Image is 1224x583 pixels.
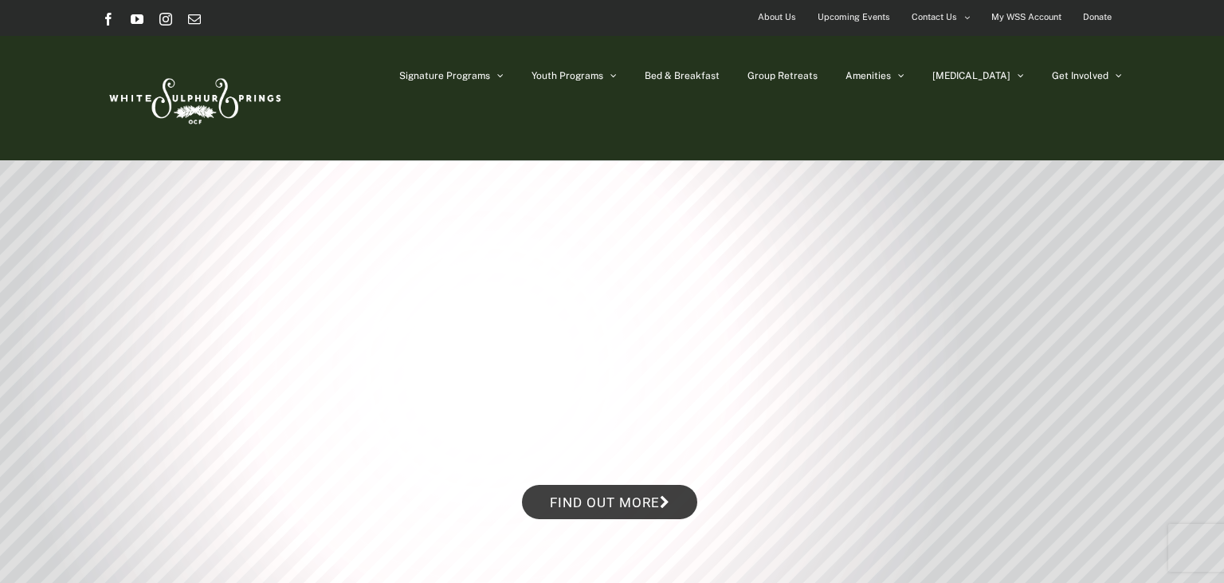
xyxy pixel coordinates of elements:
a: [MEDICAL_DATA] [932,36,1024,116]
span: Signature Programs [399,71,490,81]
span: [MEDICAL_DATA] [932,71,1010,81]
span: Donate [1083,6,1112,29]
span: Amenities [845,71,891,81]
span: Contact Us [912,6,957,29]
span: Bed & Breakfast [645,71,720,81]
span: Youth Programs [532,71,603,81]
span: Group Retreats [747,71,818,81]
a: Find out more [522,485,697,519]
a: Amenities [845,36,904,116]
a: Signature Programs [399,36,504,116]
nav: Main Menu [399,36,1122,116]
a: Get Involved [1052,36,1122,116]
a: Group Retreats [747,36,818,116]
a: Youth Programs [532,36,617,116]
span: Upcoming Events [818,6,890,29]
span: My WSS Account [991,6,1061,29]
span: About Us [758,6,796,29]
img: White Sulphur Springs Logo [102,61,285,136]
span: Get Involved [1052,71,1108,81]
a: Bed & Breakfast [645,36,720,116]
rs-layer: Winter Retreats at the Springs [259,388,961,452]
